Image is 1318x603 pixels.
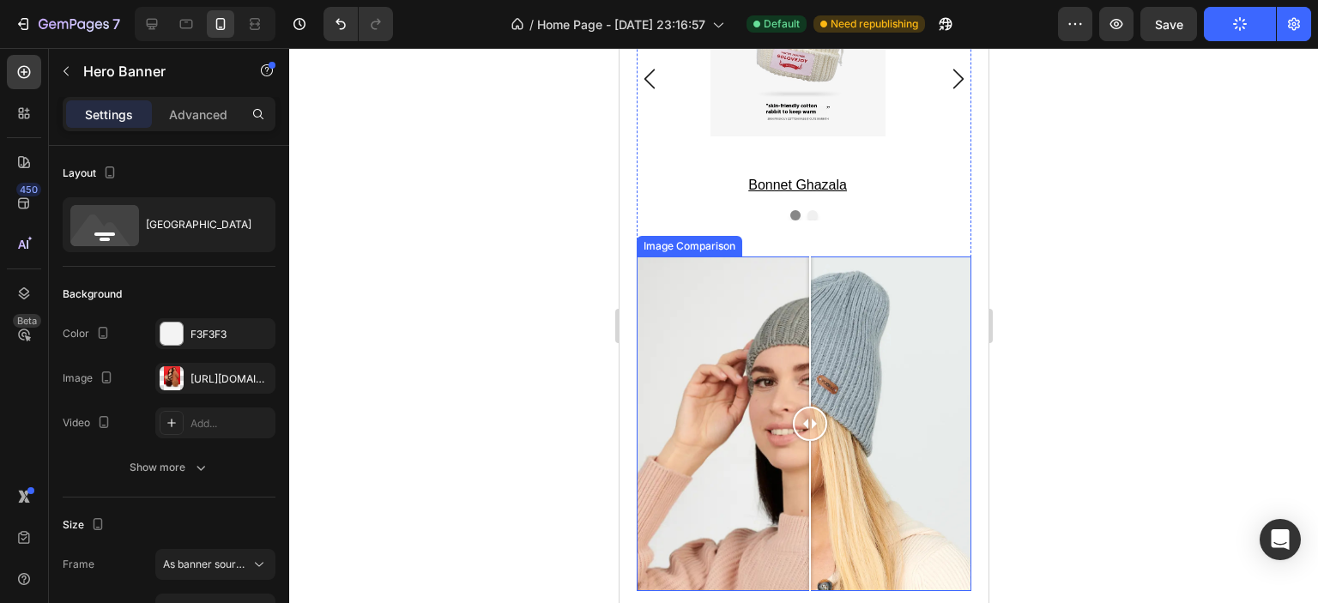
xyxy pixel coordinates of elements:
[329,21,349,41] button: Carousel Next Arrow
[1155,17,1183,32] span: Save
[537,15,705,33] span: Home Page - [DATE] 23:16:57
[51,127,305,148] a: Bonnet Ghazala
[7,7,128,41] button: 7
[63,367,117,390] div: Image
[1140,7,1197,41] button: Save
[83,61,229,81] p: Hero Banner
[63,452,275,483] button: Show more
[190,416,271,431] div: Add...
[85,106,133,124] p: Settings
[13,314,41,328] div: Beta
[190,327,271,342] div: F3F3F3
[323,7,393,41] div: Undo/Redo
[146,205,251,244] div: [GEOGRAPHIC_DATA]
[63,514,108,537] div: Size
[188,162,198,172] button: Dot
[305,127,558,148] h3: bonnet ghazala
[764,16,800,32] span: Default
[63,286,122,302] div: Background
[529,15,534,33] span: /
[63,323,113,346] div: Color
[163,557,247,572] span: As banner source
[171,162,181,172] button: Dot
[130,459,209,476] div: Show more
[21,190,119,206] div: Image Comparison
[305,127,558,148] a: Bonnet Ghazala
[169,106,227,124] p: Advanced
[63,412,114,435] div: Video
[63,162,120,185] div: Layout
[1260,519,1301,560] div: Open Intercom Messenger
[16,183,41,196] div: 450
[51,127,305,148] h3: bonnet ghazala
[155,549,275,580] button: As banner source
[63,557,94,572] label: Frame
[620,48,988,603] iframe: Design area
[112,14,120,34] p: 7
[190,371,271,387] div: [URL][DOMAIN_NAME]
[831,16,918,32] span: Need republishing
